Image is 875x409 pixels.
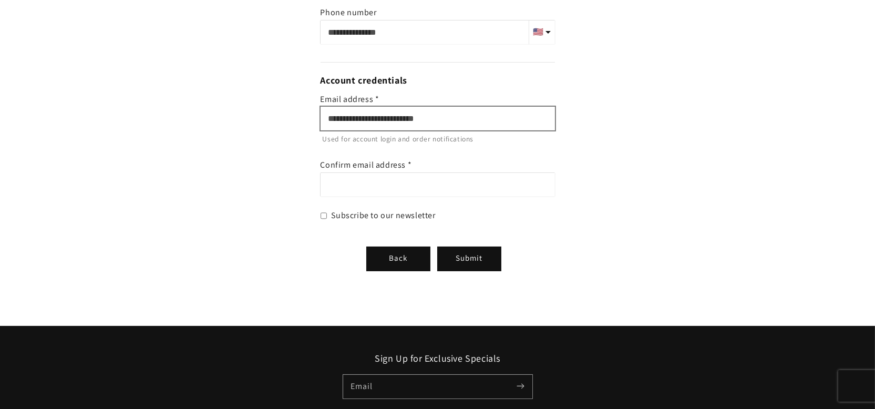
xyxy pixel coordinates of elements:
[321,160,412,171] label: Confirm email address
[321,94,379,105] label: Email address
[321,74,407,86] h3: Account credentials
[321,7,377,18] label: Phone number
[367,247,430,271] button: Back
[44,352,832,364] h2: Sign Up for Exclusive Specials
[456,253,482,263] span: Submit
[509,375,532,398] button: Subscribe
[321,130,555,146] div: Used for account login and order notifications
[331,210,435,221] span: Subscribe to our newsletter
[438,247,501,271] button: Submit
[389,253,407,263] span: Back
